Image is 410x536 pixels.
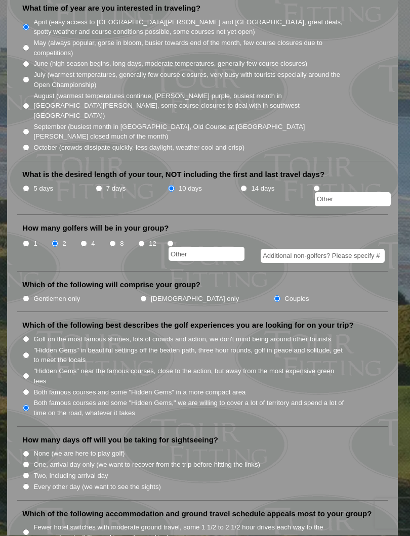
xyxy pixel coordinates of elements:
[33,239,37,249] label: 1
[33,398,346,418] label: Both famous courses and some "Hidden Gems," we are willing to cover a lot of territory and spend ...
[91,239,95,249] label: 4
[33,59,307,69] label: June (high season begins, long days, moderate temperatures, generally few course closures)
[33,367,346,386] label: "Hidden Gems" near the famous courses, close to the action, but away from the most expensive gree...
[62,239,66,249] label: 2
[22,509,372,519] label: Which of the following accommodation and ground travel schedule appeals most to your group?
[22,435,218,445] label: How many days off will you be taking for sightseeing?
[33,18,346,37] label: April (easy access to [GEOGRAPHIC_DATA][PERSON_NAME] and [GEOGRAPHIC_DATA], great deals, spotty w...
[33,346,346,366] label: "Hidden Gems" in beautiful settings off the beaten path, three hour rounds, golf in peace and sol...
[22,170,324,180] label: What is the desired length of your tour, NOT including the first and last travel days?
[22,280,200,290] label: Which of the following will comprise your group?
[33,482,160,493] label: Every other day (we want to see the sights)
[33,184,53,194] label: 5 days
[33,449,125,459] label: None (we are here to play golf)
[33,70,346,90] label: July (warmest temperatures, generally few course closures, very busy with tourists especially aro...
[315,193,391,207] input: Other
[149,239,156,249] label: 12
[151,294,239,304] label: [DEMOGRAPHIC_DATA] only
[120,239,124,249] label: 8
[251,184,274,194] label: 14 days
[106,184,126,194] label: 7 days
[33,294,80,304] label: Gentlemen only
[33,471,108,481] label: Two, including arrival day
[261,249,385,263] input: Additional non-golfers? Please specify #
[33,143,244,153] label: October (crowds dissipate quickly, less daylight, weather cool and crisp)
[33,335,331,345] label: Golf on the most famous shrines, lots of crowds and action, we don't mind being around other tour...
[33,388,245,398] label: Both famous courses and some "Hidden Gems" in a more compact area
[22,321,353,331] label: Which of the following best describes the golf experiences you are looking for on your trip?
[33,122,346,142] label: September (busiest month in [GEOGRAPHIC_DATA], Old Course at [GEOGRAPHIC_DATA][PERSON_NAME] close...
[33,460,260,470] label: One, arrival day only (we want to recover from the trip before hitting the links)
[22,4,200,14] label: What time of year are you interested in traveling?
[33,92,346,121] label: August (warmest temperatures continue, [PERSON_NAME] purple, busiest month in [GEOGRAPHIC_DATA][P...
[179,184,202,194] label: 10 days
[169,247,244,261] input: Other
[284,294,309,304] label: Couples
[22,224,169,234] label: How many golfers will be in your group?
[33,38,346,58] label: May (always popular, gorse in bloom, busier towards end of the month, few course closures due to ...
